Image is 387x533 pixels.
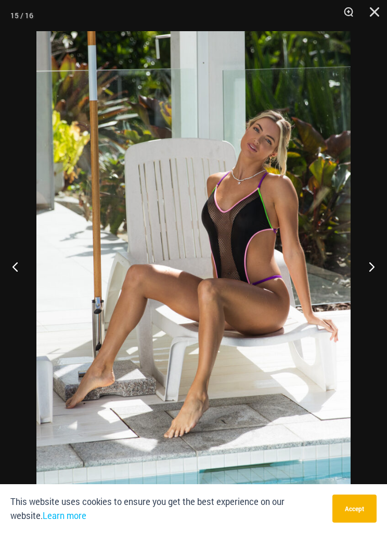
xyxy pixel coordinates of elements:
p: This website uses cookies to ensure you get the best experience on our website. [10,495,325,523]
a: Learn more [43,510,86,521]
img: Reckless Neon Crush Black Neon 879 One Piece 07 [36,31,351,502]
button: Accept [332,495,377,523]
div: 15 / 16 [10,8,33,23]
button: Next [348,241,387,292]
